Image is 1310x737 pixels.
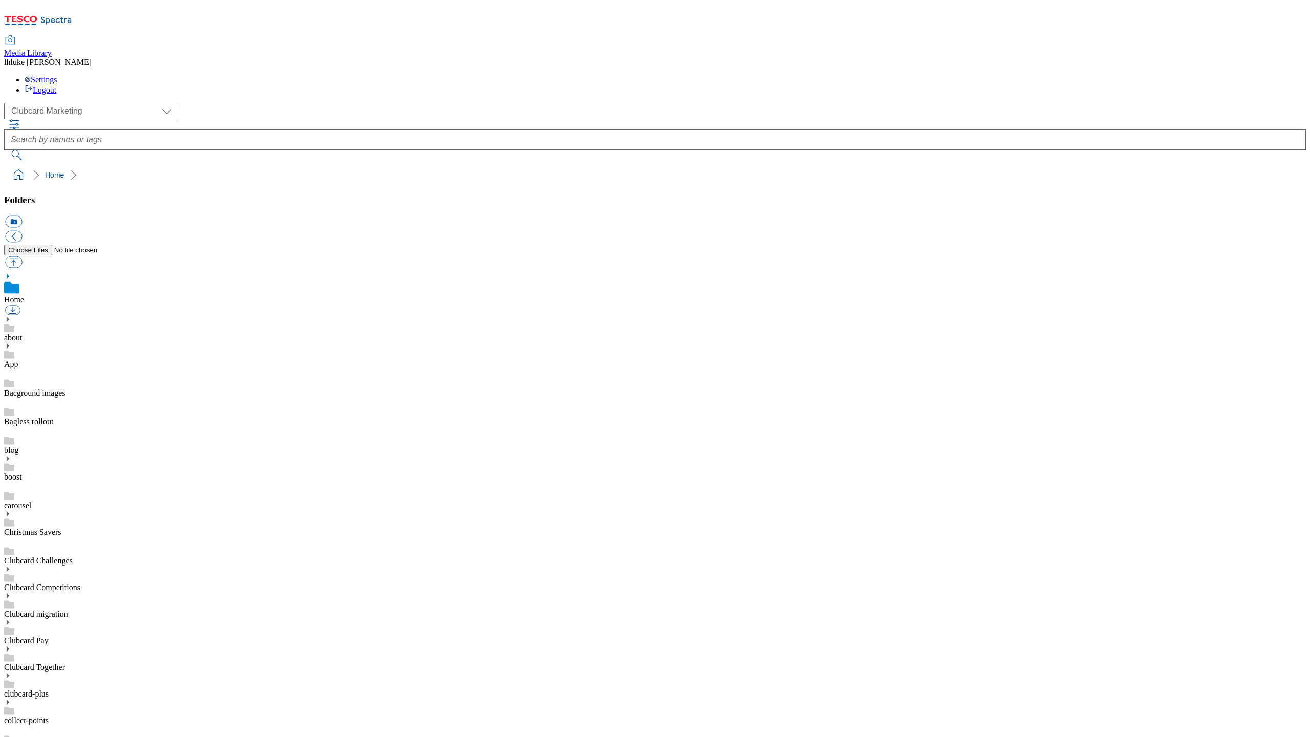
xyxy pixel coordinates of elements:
a: Home [4,295,24,304]
a: Media Library [4,36,52,58]
a: App [4,360,18,368]
a: carousel [4,501,31,510]
a: Clubcard Challenges [4,556,73,565]
a: Bacground images [4,388,65,397]
a: Settings [25,75,57,84]
a: clubcard-plus [4,689,49,698]
a: Clubcard Together [4,663,65,671]
span: Media Library [4,49,52,57]
a: Bagless rollout [4,417,53,426]
a: collect-points [4,716,49,725]
input: Search by names or tags [4,129,1306,150]
a: home [10,167,27,183]
a: blog [4,446,18,454]
span: luke [PERSON_NAME] [10,58,92,67]
span: lh [4,58,10,67]
a: about [4,333,23,342]
h3: Folders [4,194,1306,206]
a: Logout [25,85,56,94]
nav: breadcrumb [4,165,1306,185]
a: Clubcard Pay [4,636,49,645]
a: Christmas Savers [4,528,61,536]
a: boost [4,472,22,481]
a: Clubcard migration [4,610,68,618]
a: Clubcard Competitions [4,583,80,592]
a: Home [45,171,64,179]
